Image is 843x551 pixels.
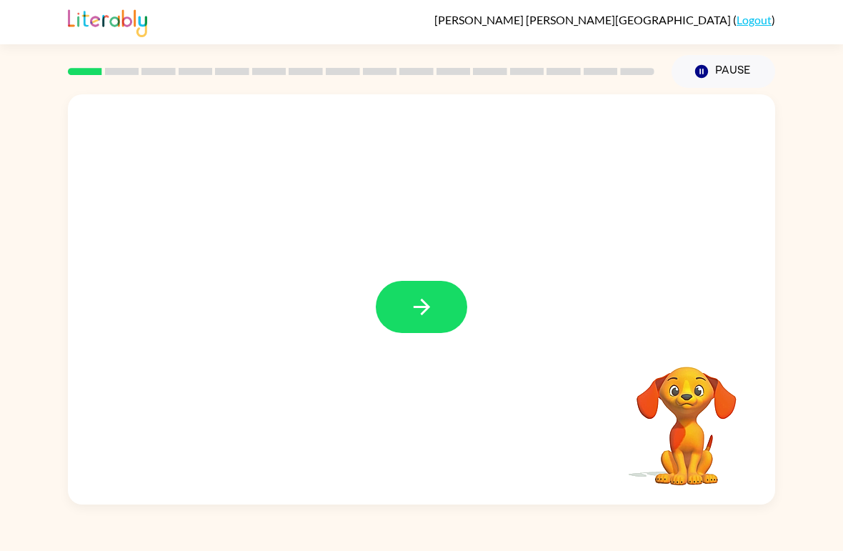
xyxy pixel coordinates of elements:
span: [PERSON_NAME] [PERSON_NAME][GEOGRAPHIC_DATA] [434,13,733,26]
video: Your browser must support playing .mp4 files to use Literably. Please try using another browser. [615,344,758,487]
div: ( ) [434,13,775,26]
button: Pause [672,55,775,88]
img: Literably [68,6,147,37]
a: Logout [737,13,772,26]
